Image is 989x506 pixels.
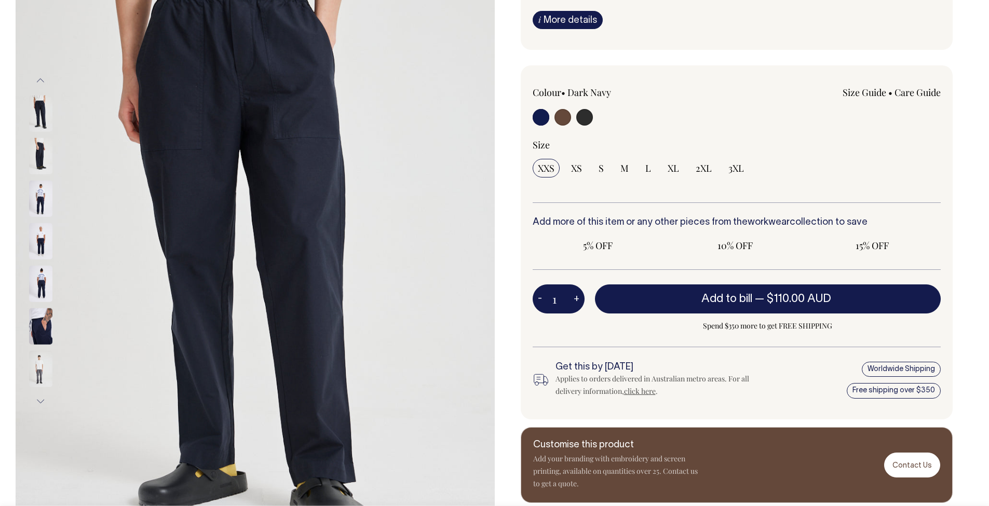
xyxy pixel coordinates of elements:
button: Previous [33,69,48,92]
label: Dark Navy [567,86,611,99]
input: 10% OFF [670,236,801,255]
img: dark-navy [29,95,52,131]
img: dark-navy [29,223,52,259]
img: dark-navy [29,265,52,302]
span: 15% OFF [812,239,932,252]
span: $110.00 AUD [767,294,831,304]
span: 10% OFF [675,239,795,252]
span: XS [571,162,582,174]
input: XXS [533,159,560,177]
div: Applies to orders delivered in Australian metro areas. For all delivery information, . [556,373,756,398]
input: M [615,159,634,177]
span: i [538,14,541,25]
input: 3XL [723,159,749,177]
span: XL [668,162,679,174]
span: 5% OFF [538,239,658,252]
span: XXS [538,162,554,174]
span: L [645,162,651,174]
span: Spend $350 more to get FREE SHIPPING [595,320,941,332]
span: • [561,86,565,99]
h6: Get this by [DATE] [556,362,756,373]
input: L [640,159,656,177]
h6: Add more of this item or any other pieces from the collection to save [533,217,941,228]
img: dark-navy [29,308,52,344]
img: dark-navy [29,138,52,174]
span: Add to bill [701,294,752,304]
div: Size [533,139,941,151]
button: Add to bill —$110.00 AUD [595,284,941,313]
a: click here [624,386,656,396]
span: 3XL [728,162,744,174]
a: Size Guide [843,86,886,99]
button: - [533,289,547,309]
img: dark-navy [29,180,52,216]
img: charcoal [29,350,52,387]
span: 2XL [696,162,712,174]
h6: Customise this product [533,440,699,450]
input: 5% OFF [533,236,663,255]
input: 2XL [690,159,717,177]
a: iMore details [533,11,603,29]
span: S [599,162,604,174]
input: 15% OFF [807,236,938,255]
button: Next [33,390,48,413]
span: M [620,162,629,174]
a: workwear [748,218,790,227]
a: Care Guide [895,86,941,99]
input: S [593,159,609,177]
input: XL [662,159,684,177]
div: Colour [533,86,696,99]
p: Add your branding with embroidery and screen printing, available on quantities over 25. Contact u... [533,453,699,490]
a: Contact Us [884,453,940,477]
span: — [755,294,834,304]
button: + [568,289,585,309]
input: XS [566,159,587,177]
span: • [888,86,892,99]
